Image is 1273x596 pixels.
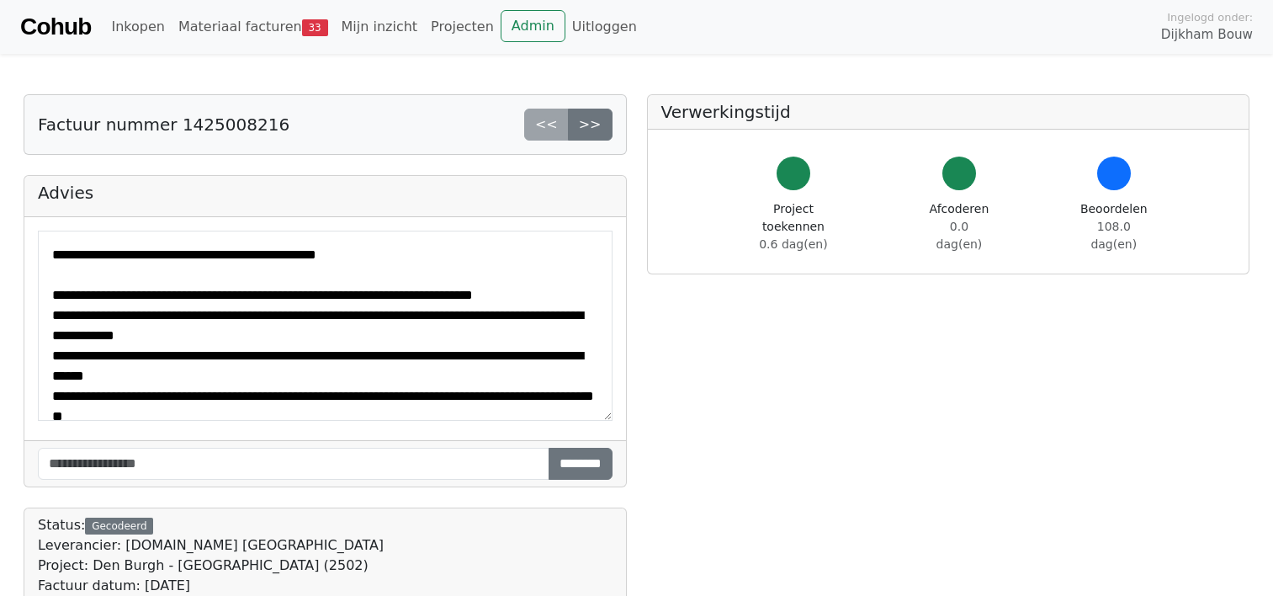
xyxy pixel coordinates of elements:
[1090,220,1137,251] span: 108.0 dag(en)
[1161,25,1253,45] span: Dijkham Bouw
[172,10,335,44] a: Materiaal facturen33
[38,556,384,576] div: Project: Den Burgh - [GEOGRAPHIC_DATA] (2502)
[335,10,425,44] a: Mijn inzicht
[936,220,983,251] span: 0.0 dag(en)
[38,183,613,203] h5: Advies
[38,576,384,596] div: Factuur datum: [DATE]
[302,19,328,36] span: 33
[759,237,827,251] span: 0.6 dag(en)
[38,515,384,596] div: Status:
[568,109,613,141] a: >>
[424,10,501,44] a: Projecten
[742,200,846,253] div: Project toekennen
[926,200,992,253] div: Afcoderen
[661,102,1236,122] h5: Verwerkingstijd
[565,10,644,44] a: Uitloggen
[38,114,289,135] h5: Factuur nummer 1425008216
[20,7,91,47] a: Cohub
[38,535,384,556] div: Leverancier: [DOMAIN_NAME] [GEOGRAPHIC_DATA]
[85,518,153,535] div: Gecodeerd
[1074,200,1154,253] div: Beoordelen
[1167,9,1253,25] span: Ingelogd onder:
[104,10,171,44] a: Inkopen
[501,10,565,42] a: Admin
